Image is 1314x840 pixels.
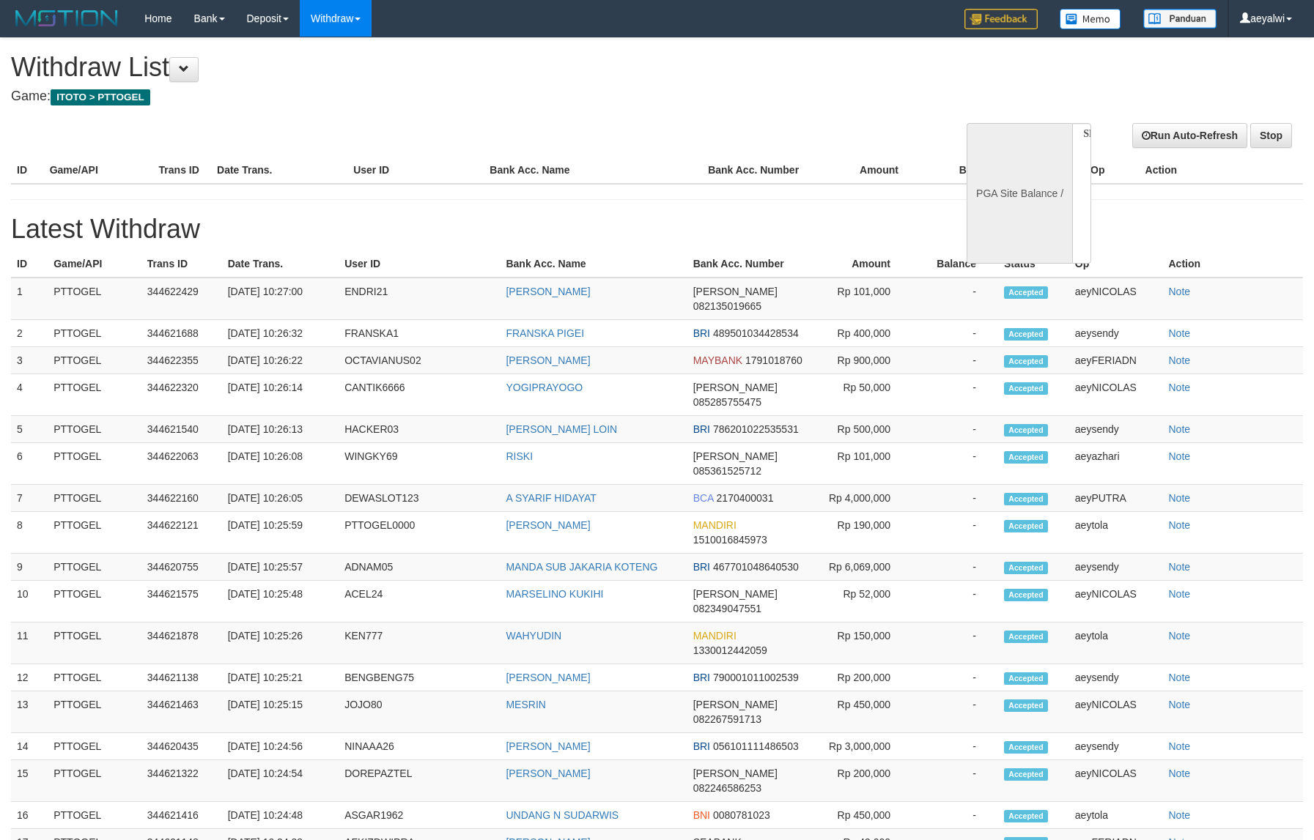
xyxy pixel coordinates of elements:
span: Accepted [1004,328,1048,341]
td: [DATE] 10:25:21 [222,664,339,691]
td: KEN777 [339,622,500,664]
a: Note [1168,327,1190,339]
td: PTTOGEL0000 [339,512,500,554]
th: Status [998,250,1069,278]
td: 12 [11,664,48,691]
td: - [912,374,998,416]
td: 6 [11,443,48,485]
td: Rp 200,000 [811,760,912,802]
span: Accepted [1004,424,1048,436]
td: FRANSKA1 [339,320,500,347]
span: [PERSON_NAME] [693,382,778,393]
td: ACEL24 [339,581,500,622]
td: aeysendy [1069,416,1163,443]
td: 7 [11,485,48,512]
td: 13 [11,691,48,733]
img: MOTION_logo.png [11,7,122,29]
td: OCTAVIANUS02 [339,347,500,374]
a: Stop [1250,123,1292,148]
span: MANDIRI [693,630,737,642]
span: 786201022535531 [713,423,799,435]
span: Accepted [1004,562,1048,574]
td: ADNAM05 [339,554,500,581]
td: NINAAA26 [339,733,500,760]
a: [PERSON_NAME] LOIN [506,423,617,435]
td: [DATE] 10:24:54 [222,760,339,802]
th: Bank Acc. Name [500,250,687,278]
td: ASGAR1962 [339,802,500,829]
td: PTTOGEL [48,554,141,581]
td: aeyPUTRA [1069,485,1163,512]
td: PTTOGEL [48,581,141,622]
td: - [912,485,998,512]
span: Accepted [1004,382,1048,395]
td: PTTOGEL [48,664,141,691]
th: Action [1162,250,1303,278]
span: Accepted [1004,589,1048,601]
td: 5 [11,416,48,443]
span: 082135019665 [693,300,761,312]
th: Game/API [48,250,141,278]
th: ID [11,157,44,184]
span: 1510016845973 [693,534,767,546]
td: aeysendy [1069,320,1163,347]
td: 344620435 [141,733,222,760]
td: ENDRI21 [339,278,500,320]
th: Bank Acc. Number [702,157,811,184]
td: Rp 50,000 [811,374,912,416]
td: Rp 101,000 [811,278,912,320]
td: aeysendy [1069,554,1163,581]
td: aeyNICOLAS [1069,374,1163,416]
a: RISKI [506,450,533,462]
td: [DATE] 10:24:56 [222,733,339,760]
td: - [912,581,998,622]
span: 0080781023 [713,809,770,821]
td: 344622429 [141,278,222,320]
td: [DATE] 10:26:13 [222,416,339,443]
span: Accepted [1004,355,1048,368]
a: Note [1168,809,1190,821]
td: Rp 400,000 [811,320,912,347]
td: Rp 150,000 [811,622,912,664]
td: [DATE] 10:25:26 [222,622,339,664]
span: 2170400031 [717,492,774,504]
span: 467701048640530 [713,561,799,573]
span: 1791018760 [745,354,802,366]
a: UNDANG N SUDARWIS [506,809,619,821]
td: 344622355 [141,347,222,374]
td: HACKER03 [339,416,500,443]
a: Note [1168,561,1190,573]
td: BENGBENG75 [339,664,500,691]
img: Feedback.jpg [964,9,1038,29]
td: [DATE] 10:26:14 [222,374,339,416]
td: 14 [11,733,48,760]
td: PTTOGEL [48,347,141,374]
td: 344621416 [141,802,222,829]
span: Accepted [1004,768,1048,781]
a: YOGIPRAYOGO [506,382,583,393]
a: MANDA SUB JAKARIA KOTENG [506,561,657,573]
td: - [912,320,998,347]
a: Note [1168,767,1190,779]
td: Rp 450,000 [811,691,912,733]
a: A SYARIF HIDAYAT [506,492,596,504]
td: PTTOGEL [48,512,141,554]
span: 085285755475 [693,396,761,408]
span: [PERSON_NAME] [693,450,778,462]
a: [PERSON_NAME] [506,767,590,779]
th: Date Trans. [222,250,339,278]
span: BCA [693,492,714,504]
span: BRI [693,561,710,573]
th: Action [1140,157,1303,184]
td: 344621138 [141,664,222,691]
a: Note [1168,354,1190,366]
h1: Latest Withdraw [11,215,1303,244]
a: [PERSON_NAME] [506,672,590,683]
th: Op [1069,250,1163,278]
td: - [912,278,998,320]
a: Note [1168,519,1190,531]
th: ID [11,250,48,278]
td: aeyNICOLAS [1069,760,1163,802]
span: BRI [693,672,710,683]
td: [DATE] 10:26:32 [222,320,339,347]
